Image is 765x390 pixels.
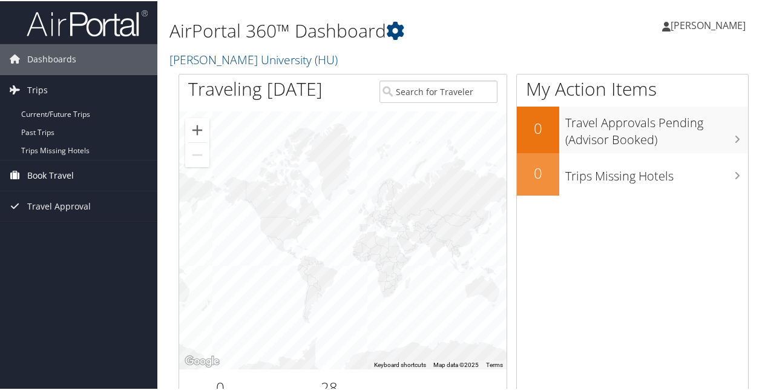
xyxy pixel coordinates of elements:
[27,190,91,220] span: Travel Approval
[185,117,209,141] button: Zoom in
[517,162,559,182] h2: 0
[169,17,562,42] h1: AirPortal 360™ Dashboard
[182,352,222,368] img: Google
[169,50,341,67] a: [PERSON_NAME] University (HU)
[517,152,748,194] a: 0Trips Missing Hotels
[185,142,209,166] button: Zoom out
[188,75,323,101] h1: Traveling [DATE]
[27,74,48,104] span: Trips
[27,8,148,36] img: airportal-logo.png
[379,79,498,102] input: Search for Traveler
[662,6,758,42] a: [PERSON_NAME]
[517,75,748,101] h1: My Action Items
[27,159,74,190] span: Book Travel
[433,360,479,367] span: Map data ©2025
[565,160,748,183] h3: Trips Missing Hotels
[182,352,222,368] a: Open this area in Google Maps (opens a new window)
[517,117,559,137] h2: 0
[486,360,503,367] a: Terms (opens in new tab)
[517,105,748,152] a: 0Travel Approvals Pending (Advisor Booked)
[27,43,76,73] span: Dashboards
[374,360,426,368] button: Keyboard shortcuts
[565,107,748,147] h3: Travel Approvals Pending (Advisor Booked)
[671,18,746,31] span: [PERSON_NAME]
